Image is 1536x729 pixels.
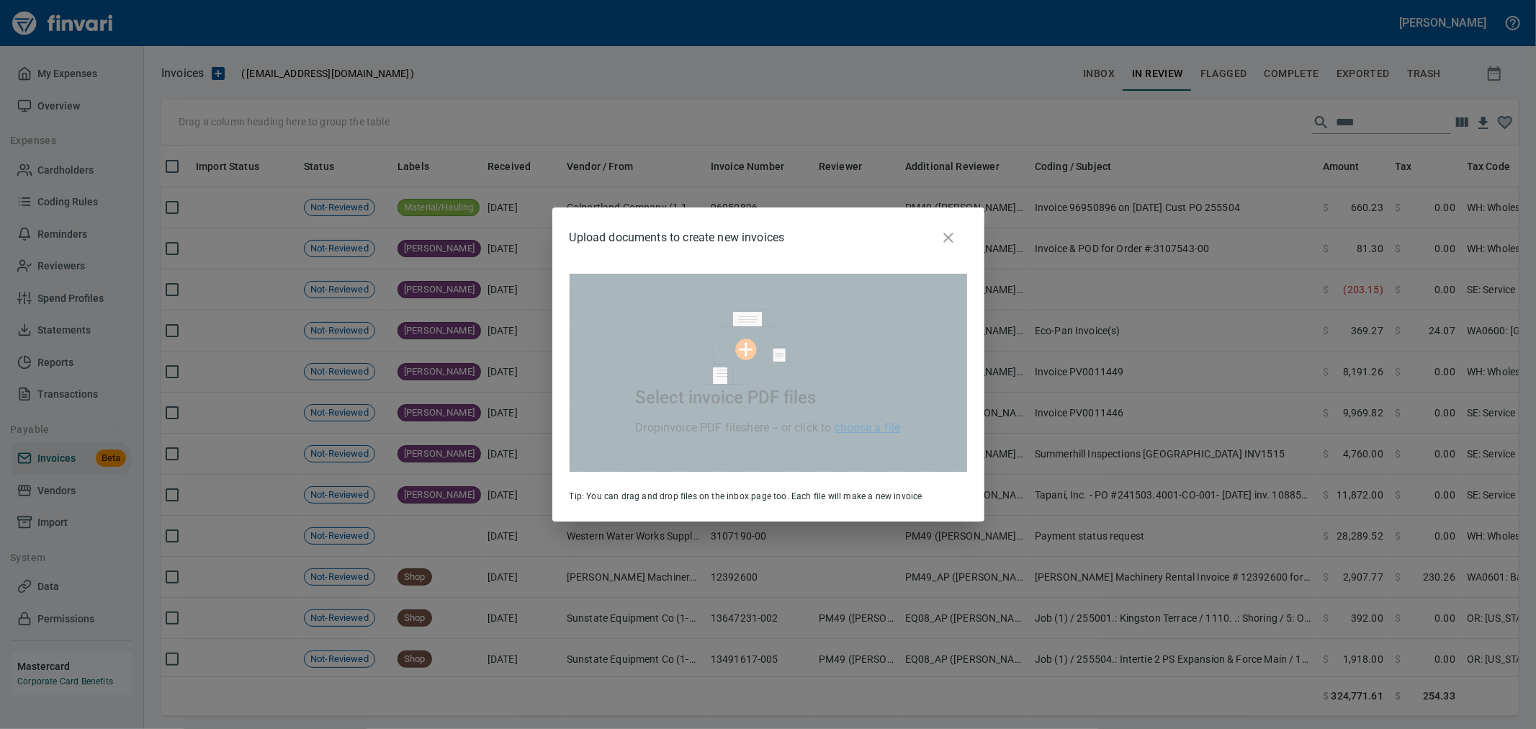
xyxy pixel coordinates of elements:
[635,419,900,437] p: Drop invoice PDF files here -- or click to
[835,421,901,434] a: choose a file
[570,229,785,246] p: Upload documents to create new invoices
[570,491,922,501] span: Tip: You can drag and drop files on the inbox page too. Each file will make a new invoice
[635,388,900,408] h3: Select invoice PDF files
[930,219,967,256] button: close
[704,309,797,385] img: Select file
